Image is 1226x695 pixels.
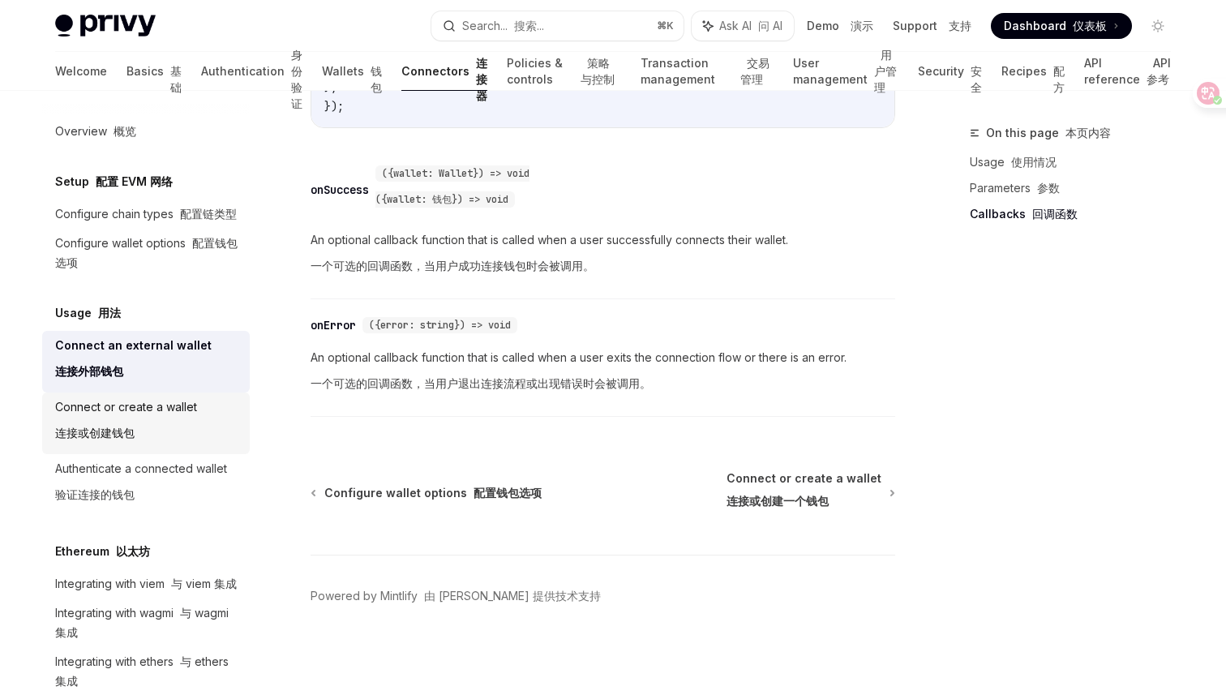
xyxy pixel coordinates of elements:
[1145,13,1171,39] button: Toggle dark mode
[55,172,173,191] h5: Setup
[807,18,873,34] a: Demo 演示
[126,52,182,91] a: Basics 基础
[431,11,684,41] button: Search... 搜索...⌘K
[1053,64,1065,94] font: 配方
[727,494,829,508] font: 连接或创建一个钱包
[291,48,302,110] font: 身份验证
[727,470,881,516] span: Connect or create a wallet
[170,64,182,94] font: 基础
[462,16,544,36] div: Search...
[1065,126,1111,139] font: 本页内容
[692,11,794,41] button: Ask AI 问 AI
[114,124,136,138] font: 概览
[369,319,511,332] span: ({error: string}) => void
[971,64,982,94] font: 安全
[55,603,240,642] div: Integrating with wagmi
[970,201,1184,227] a: Callbacks 回调函数
[116,544,150,558] font: 以太坊
[55,234,240,272] div: Configure wallet options
[312,485,542,501] a: Configure wallet options 配置钱包选项
[201,52,302,91] a: Authentication 身份验证
[1084,52,1171,91] a: API reference API 参考
[793,52,898,91] a: User management 用户管理
[42,229,250,277] a: Configure wallet options 配置钱包选项
[311,348,895,400] span: An optional callback function that is called when a user exits the connection flow or there is an...
[42,598,250,647] a: Integrating with wagmi 与 wagmi 集成
[311,317,356,333] div: onError
[42,393,250,454] a: Connect or create a wallet连接或创建钱包
[55,364,123,378] font: 连接外部钱包
[514,19,544,32] font: 搜索...
[311,230,895,282] span: An optional callback function that is called when a user successfully connects their wallet.
[893,18,971,34] a: Support 支持
[42,454,250,516] a: Authenticate a connected wallet验证连接的钱包
[1037,181,1060,195] font: 参数
[55,122,136,141] div: Overview
[180,207,237,221] font: 配置链类型
[311,259,594,272] font: 一个可选的回调函数，当用户成功连接钱包时会被调用。
[727,470,894,516] a: Connect or create a wallet连接或创建一个钱包
[991,13,1132,39] a: Dashboard 仪表板
[970,175,1184,201] a: Parameters 参数
[96,174,173,188] font: 配置 EVM 网络
[918,52,982,91] a: Security 安全
[311,182,369,198] div: onSuccess
[55,204,237,224] div: Configure chain types
[55,487,135,501] font: 验证连接的钱包
[740,56,769,86] font: 交易管理
[55,397,197,449] div: Connect or create a wallet
[719,18,782,34] span: Ask AI
[324,485,542,501] span: Configure wallet options
[311,588,601,604] a: Powered by Mintlify 由 [PERSON_NAME] 提供技术支持
[42,199,250,229] a: Configure chain types 配置链类型
[375,193,508,206] font: ({wallet: 钱包}) => void
[171,577,237,590] font: 与 viem 集成
[581,56,615,86] font: 策略与控制
[1032,207,1078,221] font: 回调函数
[324,99,344,114] span: });
[657,19,674,32] span: ⌘ K
[1001,52,1065,91] a: Recipes 配方
[1011,155,1057,169] font: 使用情况
[949,19,971,32] font: 支持
[401,52,487,91] a: Connectors 连接器
[322,52,382,91] a: Wallets 钱包
[55,652,240,691] div: Integrating with ethers
[1004,18,1107,34] span: Dashboard
[55,574,237,594] div: Integrating with viem
[55,336,212,388] div: Connect an external wallet
[42,117,250,146] a: Overview 概览
[375,167,529,206] span: ({wallet: Wallet}) => void
[55,542,150,561] h5: Ethereum
[758,19,782,32] font: 问 AI
[311,376,651,390] font: 一个可选的回调函数，当用户退出连接流程或出现错误时会被调用。
[474,486,542,500] font: 配置钱包选项
[42,331,250,393] a: Connect an external wallet连接外部钱包
[55,459,227,511] div: Authenticate a connected wallet
[55,52,107,91] a: Welcome
[874,48,897,94] font: 用户管理
[55,303,121,323] h5: Usage
[851,19,873,32] font: 演示
[476,56,487,102] font: 连接器
[641,52,774,91] a: Transaction management 交易管理
[970,149,1184,175] a: Usage 使用情况
[1073,19,1107,32] font: 仪表板
[55,15,156,37] img: light logo
[507,52,621,91] a: Policies & controls 策略与控制
[42,569,250,598] a: Integrating with viem 与 viem 集成
[55,426,135,440] font: 连接或创建钱包
[371,64,382,94] font: 钱包
[98,306,121,320] font: 用法
[1147,56,1171,86] font: API 参考
[424,589,601,603] font: 由 [PERSON_NAME] 提供技术支持
[986,123,1111,143] span: On this page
